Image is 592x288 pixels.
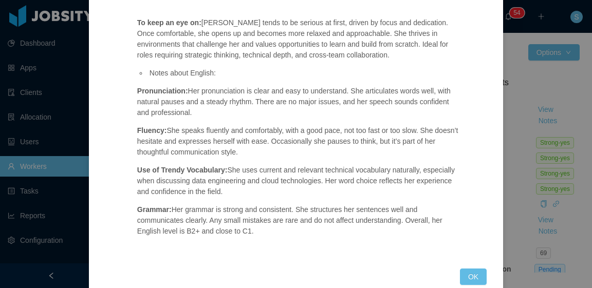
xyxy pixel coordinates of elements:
p: She uses current and relevant technical vocabulary naturally, especially when discussing data eng... [137,165,459,197]
button: OK [460,268,487,285]
p: Her grammar is strong and consistent. She structures her sentences well and communicates clearly.... [137,204,459,237]
strong: Use of Trendy Vocabulary: [137,166,228,174]
strong: Pronunciation: [137,87,188,95]
strong: To keep an eye on: [137,18,201,27]
li: Notes about English: [147,68,459,79]
p: [PERSON_NAME] tends to be serious at first, driven by focus and dedication. Once comfortable, she... [137,17,459,61]
p: She speaks fluently and comfortably, with a good pace, not too fast or too slow. She doesn’t hesi... [137,125,459,158]
p: Her pronunciation is clear and easy to understand. She articulates words well, with natural pause... [137,86,459,118]
strong: Grammar: [137,205,172,214]
strong: Fluency: [137,126,167,135]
